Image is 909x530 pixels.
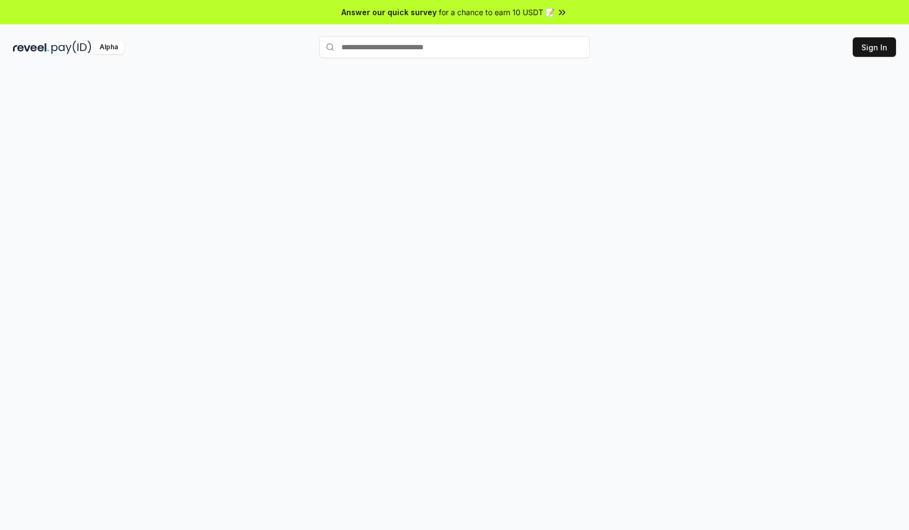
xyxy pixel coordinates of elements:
[51,41,91,54] img: pay_id
[853,37,896,57] button: Sign In
[341,6,437,18] span: Answer our quick survey
[94,41,124,54] div: Alpha
[439,6,555,18] span: for a chance to earn 10 USDT 📝
[13,41,49,54] img: reveel_dark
